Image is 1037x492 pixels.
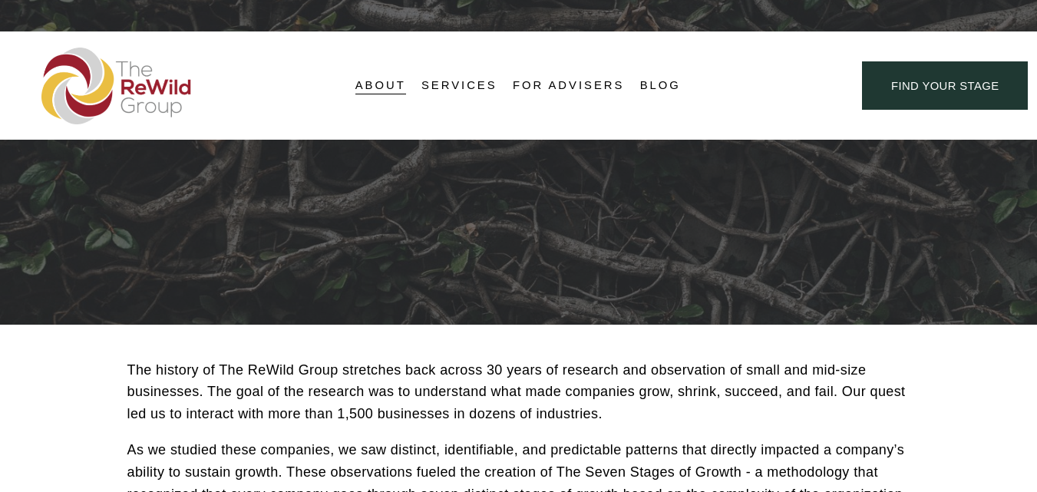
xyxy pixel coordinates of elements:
a: find your stage [862,61,1028,110]
p: The history of The ReWild Group stretches back across 30 years of research and observation of sma... [127,359,910,425]
img: The ReWild Group [41,48,192,124]
a: folder dropdown [355,74,406,97]
a: For Advisers [513,74,624,97]
span: Services [421,75,497,96]
span: About [355,75,406,96]
a: folder dropdown [421,74,497,97]
a: Blog [640,74,681,97]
